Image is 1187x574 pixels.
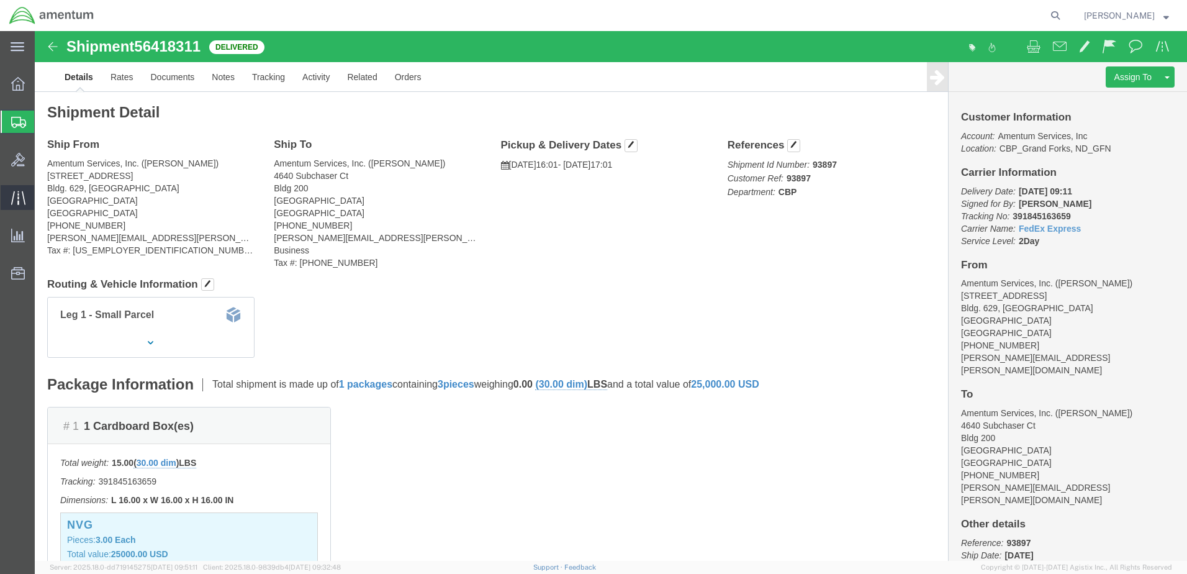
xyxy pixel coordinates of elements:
a: Support [533,563,564,571]
a: Feedback [564,563,596,571]
span: Copyright © [DATE]-[DATE] Agistix Inc., All Rights Reserved [981,562,1172,573]
span: Server: 2025.18.0-dd719145275 [50,563,197,571]
span: Client: 2025.18.0-9839db4 [203,563,341,571]
button: [PERSON_NAME] [1083,8,1170,23]
img: logo [9,6,94,25]
span: [DATE] 09:51:11 [151,563,197,571]
span: [DATE] 09:32:48 [289,563,341,571]
span: Ben Bauer [1084,9,1155,22]
iframe: FS Legacy Container [35,31,1187,561]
